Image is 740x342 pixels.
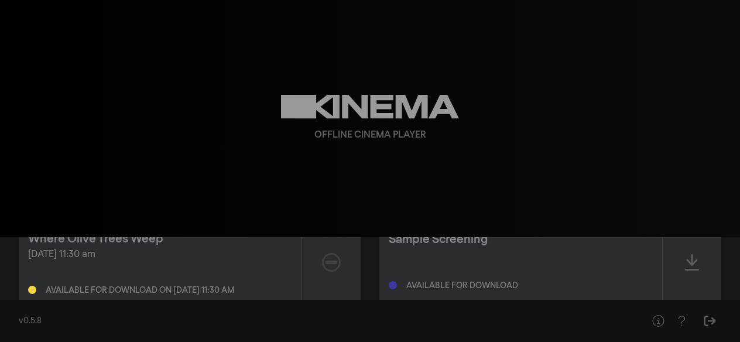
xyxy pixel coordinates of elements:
div: Sample Screening [389,231,488,248]
button: Help [646,309,670,333]
button: Sign Out [698,309,721,333]
div: Where Olive Trees Weep [28,230,163,248]
div: v0.5.8 [19,315,623,327]
div: Available for download [406,282,518,290]
button: Help [670,309,693,333]
div: [DATE] 11:30 am [28,248,292,262]
div: Available for download on [DATE] 11:30 am [46,286,234,295]
div: Offline Cinema Player [314,128,426,142]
